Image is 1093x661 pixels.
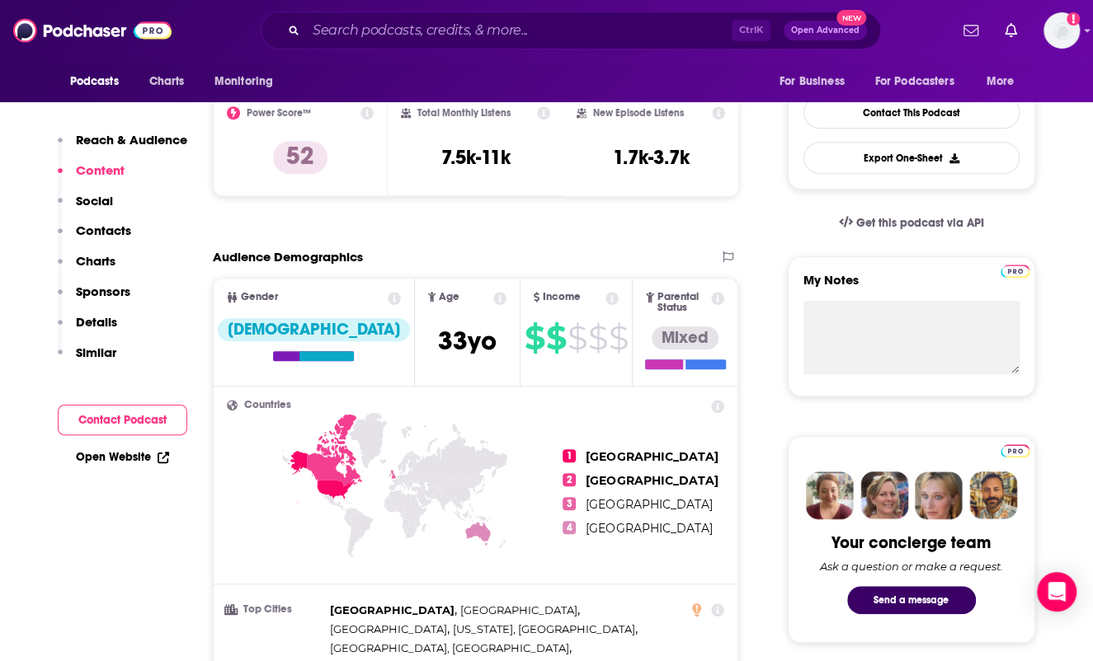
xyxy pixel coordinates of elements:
span: Countries [244,400,291,410]
a: Show notifications dropdown [998,16,1024,45]
p: Contacts [76,223,131,238]
span: , [330,601,457,620]
button: open menu [768,66,865,97]
span: 4 [563,521,576,534]
img: Sydney Profile [806,471,854,519]
span: Income [543,292,581,302]
span: 1 [563,449,576,462]
button: Sponsors [58,284,130,314]
button: open menu [865,66,978,97]
span: Gender [241,292,278,302]
img: User Profile [1044,12,1080,49]
a: Contact This Podcast [803,96,1020,129]
svg: Add a profile image [1067,12,1080,26]
button: Charts [58,253,115,284]
span: [GEOGRAPHIC_DATA] [330,622,447,635]
h2: Audience Demographics [213,249,363,265]
img: Jules Profile [915,471,963,519]
button: Details [58,314,117,345]
button: open menu [59,66,140,97]
span: [GEOGRAPHIC_DATA] [330,603,455,616]
span: $ [525,325,544,351]
h2: Power Score™ [247,107,311,119]
h3: 1.7k-3.7k [613,145,690,170]
span: Age [439,292,459,302]
label: My Notes [803,272,1020,301]
span: [US_STATE], [GEOGRAPHIC_DATA] [453,622,635,635]
p: Reach & Audience [76,132,187,148]
button: open menu [203,66,294,97]
img: Podchaser Pro [1001,444,1029,457]
div: Open Intercom Messenger [1037,572,1077,612]
h2: New Episode Listens [593,107,684,119]
button: Open AdvancedNew [784,21,867,40]
span: [GEOGRAPHIC_DATA] [460,603,577,616]
span: New [836,10,866,26]
button: Send a message [847,586,976,614]
a: Pro website [1001,442,1029,457]
p: Content [76,162,125,178]
span: $ [609,325,628,351]
span: 2 [563,473,576,486]
span: $ [588,325,607,351]
a: Charts [139,66,195,97]
span: For Podcasters [875,70,954,93]
span: Monitoring [214,70,273,93]
span: [GEOGRAPHIC_DATA], [GEOGRAPHIC_DATA] [330,641,569,654]
input: Search podcasts, credits, & more... [306,17,732,44]
div: Search podcasts, credits, & more... [261,12,881,49]
button: Show profile menu [1044,12,1080,49]
span: Ctrl K [732,20,770,41]
span: $ [546,325,566,351]
button: Content [58,162,125,193]
span: More [986,70,1014,93]
img: Podchaser Pro [1001,265,1029,278]
h3: Top Cities [227,604,323,615]
p: Charts [76,253,115,269]
span: , [330,620,450,639]
span: [GEOGRAPHIC_DATA] [586,473,718,488]
span: [GEOGRAPHIC_DATA] [586,521,712,536]
img: Jon Profile [969,471,1017,519]
button: Reach & Audience [58,132,187,162]
div: Ask a question or make a request. [820,560,1003,573]
div: Your concierge team [832,532,991,553]
span: , [460,601,580,620]
h2: Total Monthly Listens [417,107,511,119]
button: Similar [58,345,116,375]
a: Show notifications dropdown [957,16,985,45]
span: Parental Status [657,292,709,313]
button: Contact Podcast [58,405,187,435]
span: $ [568,325,587,351]
span: [GEOGRAPHIC_DATA] [586,449,718,464]
div: [DEMOGRAPHIC_DATA] [218,318,410,341]
a: Get this podcast via API [826,203,997,243]
span: Podcasts [70,70,119,93]
span: , [453,620,638,639]
button: Social [58,193,113,223]
button: Contacts [58,223,131,253]
p: Details [76,314,117,330]
p: Sponsors [76,284,130,299]
span: [GEOGRAPHIC_DATA] [586,497,712,512]
p: 52 [273,141,327,174]
span: Get this podcast via API [855,216,983,230]
span: , [330,639,572,658]
span: 3 [563,497,576,510]
span: Open Advanced [791,26,860,35]
div: Mixed [652,326,718,349]
p: Social [76,193,113,209]
img: Podchaser - Follow, Share and Rate Podcasts [13,15,172,46]
button: open menu [974,66,1034,97]
span: 33 yo [438,325,497,357]
button: Export One-Sheet [803,142,1020,174]
span: Logged in as isaacsongster [1044,12,1080,49]
h3: 7.5k-11k [440,145,510,170]
a: Open Website [76,450,169,464]
p: Similar [76,345,116,360]
a: Pro website [1001,262,1029,278]
span: Charts [149,70,185,93]
span: For Business [780,70,845,93]
img: Barbara Profile [860,471,908,519]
